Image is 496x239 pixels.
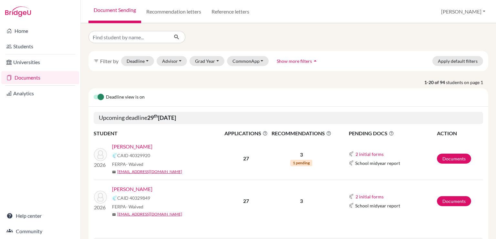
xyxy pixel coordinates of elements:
a: Community [1,225,79,238]
a: Documents [437,196,471,206]
span: - Waived [126,204,143,209]
span: Show more filters [277,58,312,64]
a: Students [1,40,79,53]
i: arrow_drop_up [312,58,318,64]
button: Apply default filters [432,56,483,66]
img: Common App logo [349,160,354,166]
img: Common App logo [349,203,354,208]
span: School midyear report [355,202,400,209]
input: Find student by name... [88,31,169,43]
img: Bridge-U [5,6,31,17]
span: FERPA [112,203,143,210]
sup: th [154,113,158,119]
img: Vazquez, Alejandro [94,148,107,161]
a: Documents [1,71,79,84]
button: Deadline [121,56,154,66]
a: [PERSON_NAME] [112,143,152,150]
span: Filter by [100,58,119,64]
strong: 1-20 of 94 [424,79,446,86]
a: Help center [1,209,79,222]
button: [PERSON_NAME] [438,5,488,18]
a: [EMAIL_ADDRESS][DOMAIN_NAME] [117,169,182,175]
button: Grad Year [190,56,224,66]
a: [PERSON_NAME] [112,185,152,193]
span: PENDING DOCS [349,129,436,137]
span: APPLICATIONS [223,129,269,137]
th: ACTION [437,129,483,138]
span: 1 pending [290,160,312,166]
img: Common App logo [349,194,354,199]
button: 2 initial forms [355,150,384,158]
a: [EMAIL_ADDRESS][DOMAIN_NAME] [117,211,182,217]
b: 29 [DATE] [147,114,176,121]
p: 2026 [94,204,107,211]
p: 3 [270,151,333,158]
button: CommonApp [227,56,269,66]
h5: Upcoming deadline [94,112,483,124]
img: Common App logo [349,151,354,157]
p: 2026 [94,161,107,169]
img: Common App logo [112,153,117,158]
button: Advisor [157,56,187,66]
th: STUDENT [94,129,223,138]
span: Deadline view is on [106,93,145,101]
a: Documents [437,154,471,164]
a: Analytics [1,87,79,100]
span: CAID 40329920 [117,152,150,159]
i: filter_list [94,58,99,63]
span: School midyear report [355,160,400,167]
span: FERPA [112,161,143,167]
img: Common App logo [112,196,117,201]
a: Home [1,24,79,37]
b: 27 [243,198,249,204]
span: mail [112,170,116,174]
button: Show more filtersarrow_drop_up [271,56,324,66]
span: RECOMMENDATIONS [270,129,333,137]
button: 2 initial forms [355,193,384,200]
span: students on page 1 [446,79,488,86]
span: CAID 40329849 [117,195,150,201]
img: Vazquez, Nicolas [94,191,107,204]
a: Universities [1,56,79,69]
b: 27 [243,155,249,161]
span: - Waived [126,161,143,167]
span: mail [112,213,116,216]
p: 3 [270,197,333,205]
